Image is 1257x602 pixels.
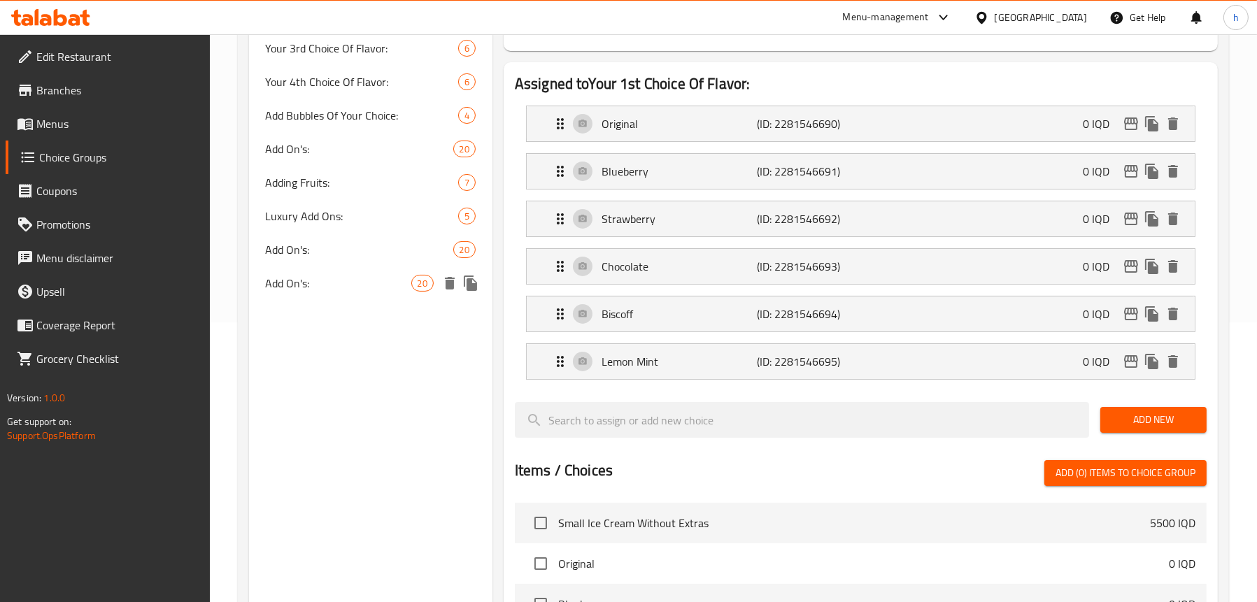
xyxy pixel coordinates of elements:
[6,275,210,308] a: Upsell
[459,109,475,122] span: 4
[249,266,492,300] div: Add On's:20deleteduplicate
[1121,208,1142,229] button: edit
[515,148,1207,195] li: Expand
[1083,258,1121,275] p: 0 IQD
[515,460,613,481] h2: Items / Choices
[266,275,411,292] span: Add On's:
[515,290,1207,338] li: Expand
[515,402,1090,438] input: search
[1150,515,1195,531] p: 5500 IQD
[6,73,210,107] a: Branches
[1083,353,1121,370] p: 0 IQD
[459,76,475,89] span: 6
[6,40,210,73] a: Edit Restaurant
[602,210,758,227] p: Strawberry
[36,216,199,233] span: Promotions
[1121,351,1142,372] button: edit
[1121,303,1142,324] button: edit
[1056,464,1195,482] span: Add (0) items to choice group
[515,338,1207,385] li: Expand
[1121,256,1142,277] button: edit
[249,199,492,233] div: Luxury Add Ons:5
[411,275,434,292] div: Choices
[602,115,758,132] p: Original
[1169,555,1195,572] p: 0 IQD
[249,99,492,132] div: Add Bubbles Of Your Choice:4
[459,176,475,189] span: 7
[527,201,1195,236] div: Expand
[36,250,199,266] span: Menu disclaimer
[266,141,453,157] span: Add On's:
[515,100,1207,148] li: Expand
[453,141,476,157] div: Choices
[458,40,476,57] div: Choices
[526,508,555,538] span: Select choice
[266,174,458,191] span: Adding Fruits:
[454,243,475,257] span: 20
[6,174,210,208] a: Coupons
[1233,10,1239,25] span: h
[757,210,860,227] p: (ID: 2281546692)
[458,208,476,224] div: Choices
[757,115,860,132] p: (ID: 2281546690)
[454,143,475,156] span: 20
[1163,161,1184,182] button: delete
[1083,210,1121,227] p: 0 IQD
[1163,303,1184,324] button: delete
[1044,460,1207,486] button: Add (0) items to choice group
[36,283,199,300] span: Upsell
[7,389,41,407] span: Version:
[36,182,199,199] span: Coupons
[1142,303,1163,324] button: duplicate
[7,413,71,431] span: Get support on:
[1163,256,1184,277] button: delete
[39,149,199,166] span: Choice Groups
[7,427,96,445] a: Support.OpsPlatform
[602,163,758,180] p: Blueberry
[36,350,199,367] span: Grocery Checklist
[249,31,492,65] div: Your 3rd Choice Of Flavor:6
[36,82,199,99] span: Branches
[266,73,458,90] span: Your 4th Choice Of Flavor:
[515,243,1207,290] li: Expand
[266,208,458,224] span: Luxury Add Ons:
[249,65,492,99] div: Your 4th Choice Of Flavor:6
[527,106,1195,141] div: Expand
[757,306,860,322] p: (ID: 2281546694)
[558,515,1150,531] span: Small Ice Cream Without Extras
[43,389,65,407] span: 1.0.0
[460,273,481,294] button: duplicate
[266,40,458,57] span: Your 3rd Choice Of Flavor:
[249,233,492,266] div: Add On's:20
[602,306,758,322] p: Biscoff
[995,10,1087,25] div: [GEOGRAPHIC_DATA]
[458,107,476,124] div: Choices
[515,73,1207,94] h2: Assigned to Your 1st Choice Of Flavor:
[1112,411,1195,429] span: Add New
[1142,256,1163,277] button: duplicate
[36,115,199,132] span: Menus
[526,549,555,578] span: Select choice
[1142,351,1163,372] button: duplicate
[453,241,476,258] div: Choices
[458,73,476,90] div: Choices
[6,241,210,275] a: Menu disclaimer
[1121,161,1142,182] button: edit
[249,166,492,199] div: Adding Fruits:7
[6,107,210,141] a: Menus
[558,555,1169,572] span: Original
[1163,351,1184,372] button: delete
[515,195,1207,243] li: Expand
[527,249,1195,284] div: Expand
[527,296,1195,331] div: Expand
[1142,208,1163,229] button: duplicate
[843,9,929,26] div: Menu-management
[266,107,458,124] span: Add Bubbles Of Your Choice:
[459,42,475,55] span: 6
[6,208,210,241] a: Promotions
[6,308,210,342] a: Coverage Report
[36,48,199,65] span: Edit Restaurant
[527,154,1195,189] div: Expand
[1142,113,1163,134] button: duplicate
[439,273,460,294] button: delete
